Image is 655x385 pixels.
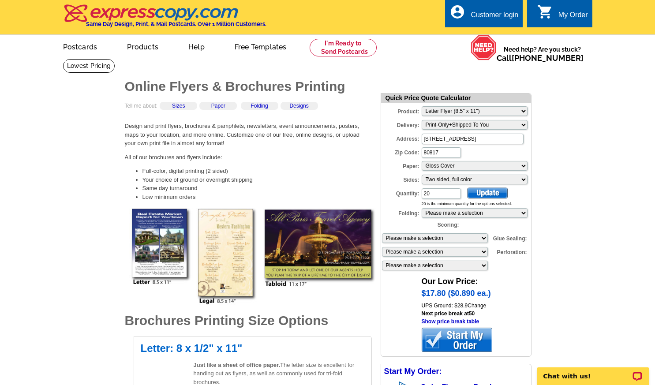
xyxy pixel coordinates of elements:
a: Same Day Design, Print, & Mail Postcards. Over 1 Million Customers. [63,11,266,27]
li: Same day turnaround [142,184,372,193]
a: Show price break table [422,318,479,325]
a: Free Templates [221,36,301,56]
label: Sides: [381,174,421,184]
label: Quantity: [381,187,421,198]
div: Our Low Price: [422,271,531,288]
a: Designs [289,103,308,109]
i: account_circle [449,4,465,20]
img: full-color flyers and brochures [129,208,376,305]
label: Scoring: [421,219,460,229]
a: Sizes [172,103,185,109]
div: My Order [558,11,588,23]
li: Low minimum orders [142,193,372,202]
h2: Letter: 8 x 1/2" x 11" [141,343,365,354]
a: Folding [251,103,268,109]
span: Just like a sheet of office paper. [194,362,281,368]
div: $17.80 ($0.890 ea.) [422,288,531,302]
p: Design and print flyers, brochures & pamphlets, newsletters, event announcements, posters, maps t... [125,122,372,148]
li: Full-color, digital printing (2 sided) [142,167,372,176]
span: Need help? Are you stuck? [497,45,588,63]
a: Postcards [49,36,112,56]
i: shopping_cart [537,4,553,20]
div: Customer login [471,11,518,23]
label: Product: [381,105,421,116]
a: 50 [469,310,475,317]
a: shopping_cart My Order [537,10,588,21]
a: Products [113,36,172,56]
label: Paper: [381,160,421,170]
div: Start My Order: [381,364,531,379]
a: Paper [211,103,225,109]
div: 20 is the minimum quantity for the options selected. [422,201,531,207]
a: [PHONE_NUMBER] [512,53,584,63]
iframe: LiveChat chat widget [531,357,655,385]
label: Address: [381,133,421,143]
label: Delivery: [381,119,421,129]
label: Perforation: [489,246,528,256]
div: Next price break at [422,310,531,325]
div: Tell me about: [125,102,372,116]
span: Call [497,53,584,63]
div: Quick Price Quote Calculator [381,93,531,103]
p: All of our brochures and flyers include: [125,153,372,162]
h1: Online Flyers & Brochures Printing [125,80,372,93]
label: Folding: [381,207,421,217]
img: help [471,35,497,60]
h1: Brochures Printing Size Options [125,314,372,327]
a: account_circle Customer login [449,10,518,21]
div: UPS Ground: $28.9 [422,302,531,310]
a: Help [174,36,219,56]
label: Zip Code: [381,146,421,157]
label: Glue Sealing: [489,232,528,243]
a: Change [468,303,486,309]
h4: Same Day Design, Print, & Mail Postcards. Over 1 Million Customers. [86,21,266,27]
li: Your choice of ground or overnight shipping [142,176,372,184]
